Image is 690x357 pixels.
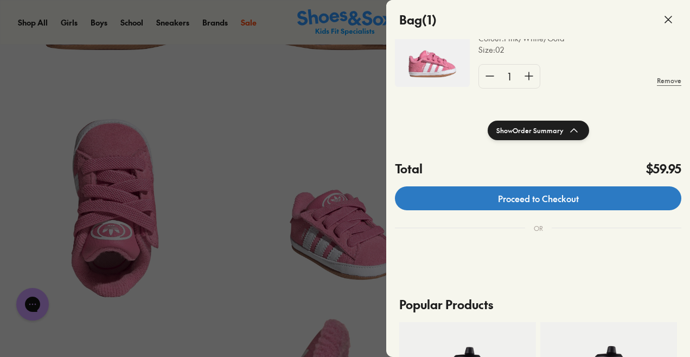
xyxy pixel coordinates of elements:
h4: Total [395,160,423,178]
p: Size : 02 [478,44,575,55]
p: Popular Products [399,287,677,322]
div: OR [525,215,552,242]
a: Proceed to Checkout [395,186,681,210]
button: Gorgias live chat [5,4,38,36]
h4: $59.95 [646,160,681,178]
div: 1 [501,65,518,88]
iframe: PayPal-paypal [395,255,681,284]
button: ShowOrder Summary [488,121,589,140]
h4: Bag ( 1 ) [399,11,437,29]
img: 4-548069.jpg [395,9,470,87]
